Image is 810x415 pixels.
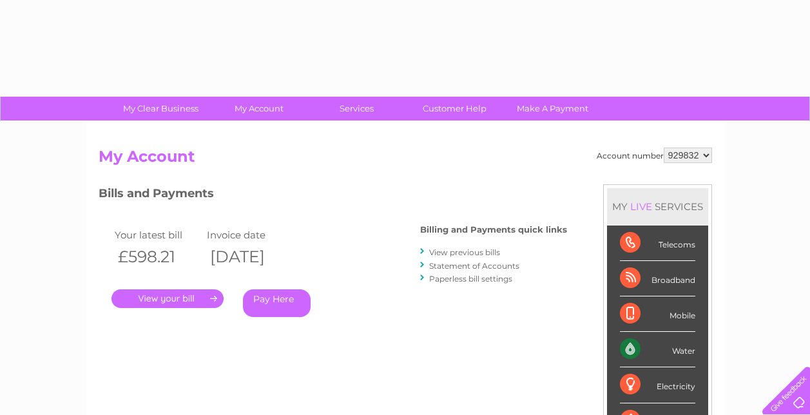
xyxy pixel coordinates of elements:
div: Telecoms [620,226,695,261]
div: Account number [597,148,712,163]
h3: Bills and Payments [99,184,567,207]
div: LIVE [628,200,655,213]
a: View previous bills [429,247,500,257]
a: Paperless bill settings [429,274,512,284]
a: Make A Payment [499,97,606,121]
a: Statement of Accounts [429,261,519,271]
td: Your latest bill [111,226,204,244]
a: . [111,289,224,308]
a: Pay Here [243,289,311,317]
div: Electricity [620,367,695,403]
td: Invoice date [204,226,296,244]
h4: Billing and Payments quick links [420,225,567,235]
a: Services [304,97,410,121]
div: Water [620,332,695,367]
div: Broadband [620,261,695,296]
h2: My Account [99,148,712,172]
a: My Clear Business [108,97,214,121]
th: £598.21 [111,244,204,270]
a: Customer Help [401,97,508,121]
th: [DATE] [204,244,296,270]
div: Mobile [620,296,695,332]
a: My Account [206,97,312,121]
div: MY SERVICES [607,188,708,225]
